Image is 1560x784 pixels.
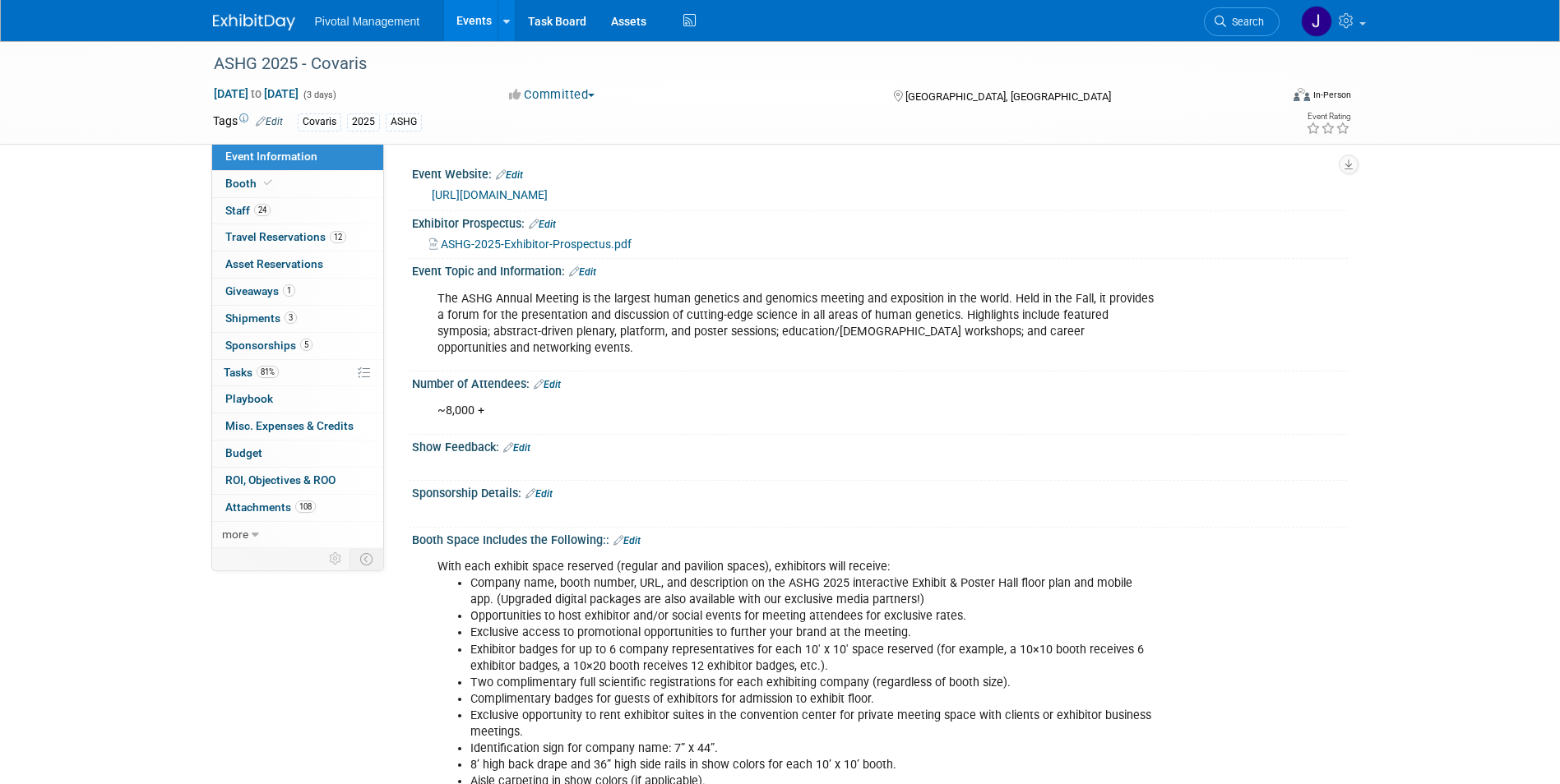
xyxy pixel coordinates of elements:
[212,224,383,251] a: Travel Reservations12
[503,86,601,104] button: Committed
[225,419,354,432] span: Misc. Expenses & Credits
[1226,16,1264,28] span: Search
[432,188,548,201] a: [URL][DOMAIN_NAME]
[412,162,1348,183] div: Event Website:
[212,279,383,305] a: Giveaways1
[212,522,383,548] a: more
[213,14,295,30] img: ExhibitDay
[208,49,1255,79] div: ASHG 2025 - Covaris
[470,757,1157,773] li: 8’ high back drape and 36” high side rails in show colors for each 10’ x 10’ booth.
[426,394,1167,427] div: ~8,000 +
[429,238,632,251] a: ASHG-2025-Exhibitor-Prospectus.pdf
[470,691,1157,708] li: Complimentary badges for guests of exhibitors for admission to exhibit floor.
[212,468,383,494] a: ROI, Objectives & ROO
[412,259,1348,280] div: Event Topic and Information:
[225,339,312,352] span: Sponsorships
[254,204,271,216] span: 24
[470,675,1157,691] li: Two complimentary full scientific registrations for each exhibiting company (regardless of booth ...
[1294,88,1310,101] img: Format-Inperson.png
[470,625,1157,641] li: Exclusive access to promotional opportunities to further your brand at the meeting.
[264,178,272,187] i: Booth reservation complete
[470,642,1157,675] li: Exhibitor badges for up to 6 company representatives for each 10′ x 10′ space reserved (for examp...
[212,413,383,440] a: Misc. Expenses & Credits
[213,86,299,101] span: [DATE] [DATE]
[441,238,632,251] span: ASHG-2025-Exhibitor-Prospectus.pdf
[1312,89,1351,101] div: In-Person
[224,366,279,379] span: Tasks
[529,219,556,230] a: Edit
[225,311,297,325] span: Shipments
[525,488,553,500] a: Edit
[225,177,275,190] span: Booth
[426,283,1167,365] div: The ASHG Annual Meeting is the largest human genetics and genomics meeting and exposition in the ...
[1204,7,1280,36] a: Search
[322,548,350,570] td: Personalize Event Tab Strip
[347,113,380,131] div: 2025
[534,379,561,390] a: Edit
[212,144,383,170] a: Event Information
[225,473,336,487] span: ROI, Objectives & ROO
[248,87,264,100] span: to
[315,15,420,28] span: Pivotal Management
[1301,6,1332,37] img: Jessica Gatton
[225,230,346,243] span: Travel Reservations
[349,548,383,570] td: Toggle Event Tabs
[212,306,383,332] a: Shipments3
[412,211,1348,233] div: Exhibitor Prospectus:
[412,528,1348,549] div: Booth Space Includes the Following::
[496,169,523,181] a: Edit
[212,360,383,386] a: Tasks81%
[212,495,383,521] a: Attachments108
[298,113,341,131] div: Covaris
[412,371,1348,393] div: Number of Attendees:
[213,113,283,131] td: Tags
[225,284,295,297] span: Giveaways
[295,500,316,513] span: 108
[225,392,273,405] span: Playbook
[212,440,383,467] a: Budget
[212,198,383,224] a: Staff24
[212,333,383,359] a: Sponsorships5
[285,311,297,324] span: 3
[470,575,1157,608] li: Company name, booth number, URL, and description on the ASHG 2025 interactive Exhibit & Poster Ha...
[470,708,1157,740] li: Exclusive opportunity to rent exhibitor suites in the convention center for private meeting space...
[225,204,271,217] span: Staff
[569,266,596,278] a: Edit
[222,528,248,541] span: more
[613,535,641,546] a: Edit
[212,171,383,197] a: Booth
[257,366,279,378] span: 81%
[212,386,383,413] a: Playbook
[225,446,262,459] span: Budget
[330,231,346,243] span: 12
[225,257,323,270] span: Asset Reservations
[225,500,316,514] span: Attachments
[225,150,317,163] span: Event Information
[300,339,312,351] span: 5
[470,608,1157,625] li: Opportunities to host exhibitor and/or social events for meeting attendees for exclusive rates.
[212,251,383,278] a: Asset Reservations
[905,90,1111,103] span: [GEOGRAPHIC_DATA], [GEOGRAPHIC_DATA]
[256,116,283,127] a: Edit
[412,435,1348,456] div: Show Feedback:
[302,90,336,100] span: (3 days)
[1306,113,1350,121] div: Event Rating
[503,442,530,454] a: Edit
[412,481,1348,502] div: Sponsorship Details:
[1183,85,1352,110] div: Event Format
[386,113,422,131] div: ASHG
[283,284,295,297] span: 1
[470,740,1157,757] li: Identification sign for company name: 7” x 44”.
